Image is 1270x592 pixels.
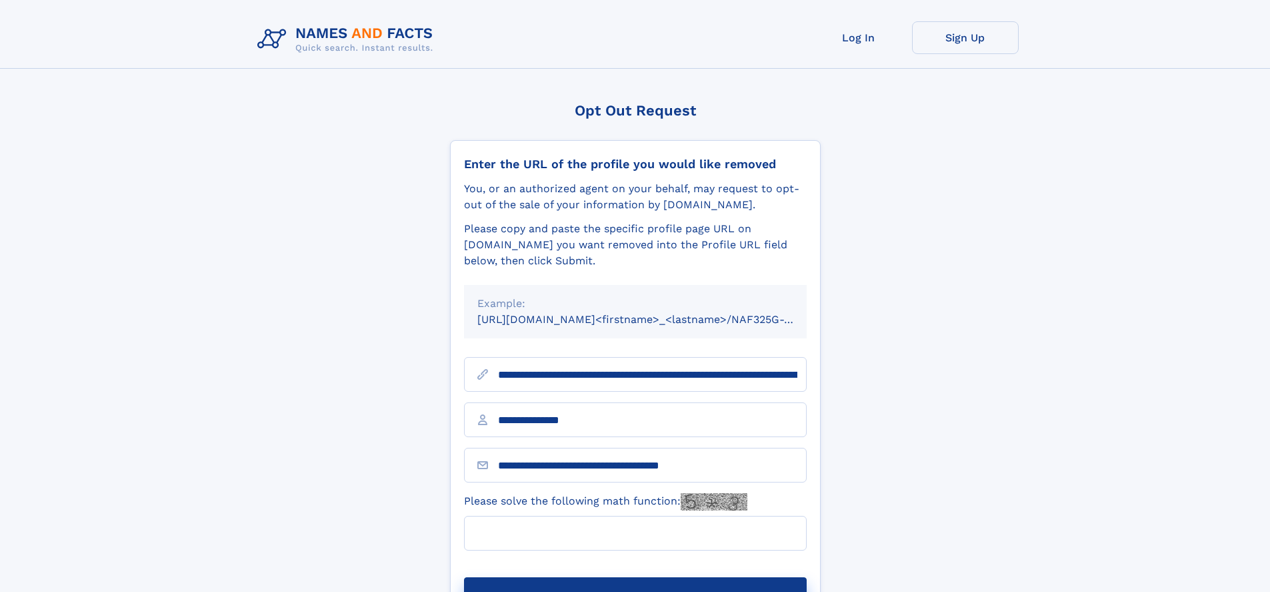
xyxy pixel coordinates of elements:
[252,21,444,57] img: Logo Names and Facts
[464,157,807,172] div: Enter the URL of the profile you would like removed
[912,21,1019,54] a: Sign Up
[464,493,747,511] label: Please solve the following math function:
[464,221,807,269] div: Please copy and paste the specific profile page URL on [DOMAIN_NAME] you want removed into the Pr...
[477,296,793,312] div: Example:
[464,181,807,213] div: You, or an authorized agent on your behalf, may request to opt-out of the sale of your informatio...
[477,313,832,326] small: [URL][DOMAIN_NAME]<firstname>_<lastname>/NAF325G-xxxxxxxx
[450,102,821,119] div: Opt Out Request
[805,21,912,54] a: Log In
